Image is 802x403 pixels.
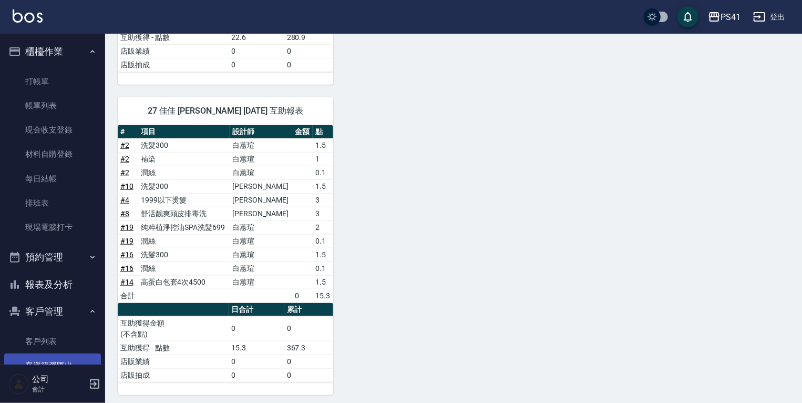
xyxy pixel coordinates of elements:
[313,166,333,179] td: 0.1
[118,289,138,303] td: 合計
[4,142,101,166] a: 材料自購登錄
[313,179,333,193] td: 1.5
[4,215,101,239] a: 現場電腦打卡
[138,207,230,220] td: 舒活靓爽頭皮排毒洗
[4,69,101,94] a: 打帳單
[749,7,789,27] button: 登出
[138,138,230,152] td: 洗髮300
[292,289,313,303] td: 0
[229,316,284,341] td: 0
[120,182,133,190] a: #10
[138,152,230,166] td: 補染
[118,355,229,368] td: 店販業績
[118,58,229,72] td: 店販抽成
[284,368,333,382] td: 0
[721,11,741,24] div: PS41
[118,125,138,139] th: #
[230,125,292,139] th: 設計師
[4,191,101,215] a: 排班表
[120,264,133,273] a: #16
[138,248,230,261] td: 洗髮300
[284,355,333,368] td: 0
[230,207,292,220] td: [PERSON_NAME]
[118,303,333,382] table: a dense table
[313,152,333,166] td: 1
[138,261,230,275] td: 潤絲
[229,58,284,72] td: 0
[229,341,284,355] td: 15.3
[120,237,133,245] a: #19
[313,220,333,234] td: 2
[138,220,230,234] td: 純粹植淨控油SPA洗髮699
[284,58,333,72] td: 0
[313,234,333,248] td: 0.1
[230,193,292,207] td: [PERSON_NAME]
[229,303,284,317] th: 日合計
[230,248,292,261] td: 白蕙瑄
[120,223,133,231] a: #19
[138,234,230,248] td: 潤絲
[120,168,129,177] a: #2
[13,9,43,23] img: Logo
[120,209,129,218] a: #8
[230,275,292,289] td: 白蕙瑄
[313,275,333,289] td: 1.5
[120,250,133,259] a: #16
[284,341,333,355] td: 367.3
[230,261,292,275] td: 白蕙瑄
[32,374,86,385] h5: 公司
[118,341,229,355] td: 互助獲得 - 點數
[229,44,284,58] td: 0
[313,207,333,220] td: 3
[4,244,101,271] button: 預約管理
[8,374,29,395] img: Person
[138,179,230,193] td: 洗髮300
[4,354,101,378] a: 客資篩選匯出
[118,368,229,382] td: 店販抽成
[284,31,333,44] td: 280.9
[118,44,229,58] td: 店販業績
[130,106,321,116] span: 27 佳佳 [PERSON_NAME] [DATE] 互助報表
[313,261,333,275] td: 0.1
[230,179,292,193] td: [PERSON_NAME]
[229,368,284,382] td: 0
[284,44,333,58] td: 0
[313,138,333,152] td: 1.5
[138,193,230,207] td: 1999以下燙髮
[229,355,284,368] td: 0
[32,385,86,394] p: 會計
[4,167,101,191] a: 每日結帳
[118,125,333,303] table: a dense table
[284,303,333,317] th: 累計
[118,31,229,44] td: 互助獲得 - 點數
[4,38,101,65] button: 櫃檯作業
[292,125,313,139] th: 金額
[230,220,292,234] td: 白蕙瑄
[138,125,230,139] th: 項目
[230,234,292,248] td: 白蕙瑄
[4,118,101,142] a: 現金收支登錄
[313,193,333,207] td: 3
[284,316,333,341] td: 0
[230,166,292,179] td: 白蕙瑄
[4,329,101,354] a: 客戶列表
[4,94,101,118] a: 帳單列表
[313,289,333,303] td: 15.3
[138,166,230,179] td: 潤絲
[230,138,292,152] td: 白蕙瑄
[4,271,101,298] button: 報表及分析
[677,6,698,27] button: save
[120,196,129,204] a: #4
[138,275,230,289] td: 高蛋白包套4次4500
[313,125,333,139] th: 點
[4,298,101,325] button: 客戶管理
[230,152,292,166] td: 白蕙瑄
[120,278,133,286] a: #14
[229,31,284,44] td: 22.6
[120,155,129,163] a: #2
[313,248,333,261] td: 1.5
[120,141,129,149] a: #2
[704,6,745,28] button: PS41
[118,316,229,341] td: 互助獲得金額 (不含點)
